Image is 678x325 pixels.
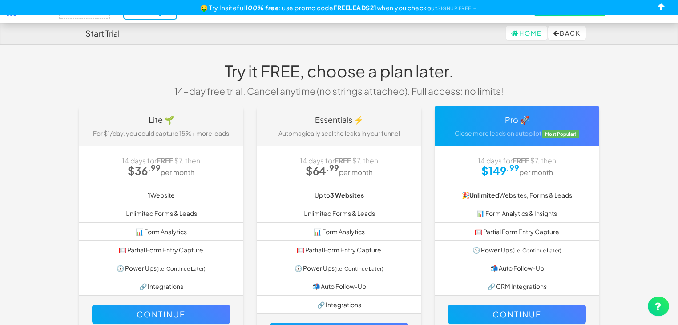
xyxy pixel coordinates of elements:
[79,204,243,223] li: Unlimited Forms & Leads
[519,168,553,176] small: per month
[263,115,415,124] h4: Essentials ⚡
[161,168,194,176] small: per month
[79,240,243,259] li: 🥅 Partial Form Entry Capture
[85,115,237,124] h4: Lite 🌱
[455,129,541,137] span: Close more leads on autopilot
[437,5,478,11] a: SIGNUP FREE →
[245,4,279,12] b: 100% free
[257,277,421,296] li: 📬 Auto Follow-Up
[339,168,373,176] small: per month
[306,164,339,177] strong: $64
[435,204,599,223] li: 📊 Form Analytics & Insights
[257,295,421,314] li: 🔗 Integrations
[157,156,173,165] strong: FREE
[257,259,421,277] li: 🕥 Power Ups
[506,162,519,173] sup: .99
[300,156,378,165] span: 14 days for , then
[85,29,120,38] h4: Start Trial
[122,156,200,165] span: 14 days for , then
[257,222,421,241] li: 📊 Form Analytics
[79,259,243,277] li: 🕥 Power Ups
[481,164,519,177] strong: $149
[333,4,377,12] u: FREELEADS21
[79,222,243,241] li: 📊 Form Analytics
[168,85,510,97] p: 14-day free trial. Cancel anytime (no strings attached). Full access: no limits!
[435,259,599,277] li: 📬 Auto Follow-Up
[352,156,360,165] strike: $7
[257,186,421,204] li: Up to
[441,115,593,124] h4: Pro 🚀
[79,277,243,296] li: 🔗 Integrations
[330,191,364,199] b: 3 Websites
[542,130,580,138] span: Most Popular!
[469,191,499,199] strong: Unlimited
[85,129,237,138] p: For $1/day, you could capture 15%+ more leads
[168,62,510,80] h1: Try it FREE, choose a plan later.
[478,156,556,165] span: 14 days for , then
[326,162,339,173] sup: .99
[548,26,586,40] button: Back
[263,129,415,138] p: Automagically seal the leaks in your funnel
[506,26,547,40] a: Home
[435,240,599,259] li: 🕥 Power Ups
[513,156,529,165] strong: FREE
[148,162,161,173] sup: .99
[79,186,243,204] li: Website
[435,277,599,296] li: 🔗 CRM Integrations
[448,305,586,324] button: Continue
[257,204,421,223] li: Unlimited Forms & Leads
[257,240,421,259] li: 🥅 Partial Form Entry Capture
[128,164,161,177] strong: $36
[92,305,230,324] button: Continue
[435,222,599,241] li: 🥅 Partial Form Entry Capture
[513,247,561,254] small: (i.e. Continue Later)
[174,156,182,165] strike: $7
[530,156,538,165] strike: $7
[435,186,599,204] li: 🎉 Websites, Forms & Leads
[157,265,206,272] small: (i.e. Continue Later)
[335,156,351,165] strong: FREE
[148,191,150,199] b: 1
[335,265,383,272] small: (i.e. Continue Later)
